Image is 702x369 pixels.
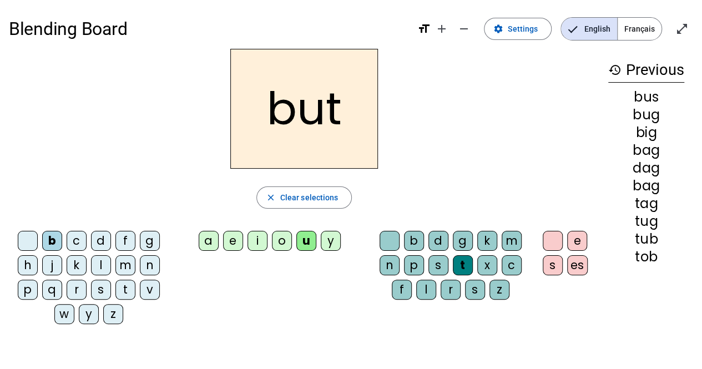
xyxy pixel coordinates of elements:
div: t [115,280,135,300]
div: q [42,280,62,300]
mat-icon: add [435,22,448,36]
div: tug [608,215,684,228]
div: n [380,255,400,275]
span: Clear selections [280,191,339,204]
mat-icon: history [608,63,622,77]
div: k [67,255,87,275]
div: bug [608,108,684,122]
div: s [91,280,111,300]
div: r [441,280,461,300]
div: big [608,126,684,139]
button: Decrease font size [453,18,475,40]
mat-button-toggle-group: Language selection [560,17,662,41]
button: Settings [484,18,552,40]
mat-icon: close [266,193,276,203]
span: Français [618,18,661,40]
div: b [42,231,62,251]
div: c [502,255,522,275]
div: dag [608,161,684,175]
div: k [477,231,497,251]
button: Enter full screen [671,18,693,40]
button: Clear selections [256,186,352,209]
div: y [79,304,99,324]
div: g [140,231,160,251]
mat-icon: remove [457,22,471,36]
div: f [115,231,135,251]
div: w [54,304,74,324]
div: e [223,231,243,251]
div: u [296,231,316,251]
mat-icon: open_in_full [675,22,689,36]
div: a [199,231,219,251]
div: bus [608,90,684,104]
div: l [416,280,436,300]
span: Settings [508,22,538,36]
div: g [453,231,473,251]
div: p [404,255,424,275]
div: bag [608,179,684,193]
div: x [477,255,497,275]
div: j [42,255,62,275]
div: tob [608,250,684,264]
div: f [392,280,412,300]
div: c [67,231,87,251]
div: d [428,231,448,251]
div: bag [608,144,684,157]
h2: but [230,49,378,169]
div: v [140,280,160,300]
div: tub [608,232,684,246]
div: m [115,255,135,275]
h3: Previous [608,58,684,83]
div: m [502,231,522,251]
div: tag [608,197,684,210]
div: y [321,231,341,251]
div: h [18,255,38,275]
mat-icon: settings [493,24,503,34]
mat-icon: format_size [417,22,431,36]
div: i [248,231,267,251]
div: r [67,280,87,300]
div: o [272,231,292,251]
div: s [543,255,563,275]
div: b [404,231,424,251]
div: d [91,231,111,251]
div: es [567,255,588,275]
div: z [489,280,509,300]
button: Increase font size [431,18,453,40]
div: s [465,280,485,300]
span: English [561,18,617,40]
h1: Blending Board [9,11,408,47]
div: s [428,255,448,275]
div: e [567,231,587,251]
div: p [18,280,38,300]
div: t [453,255,473,275]
div: z [103,304,123,324]
div: l [91,255,111,275]
div: n [140,255,160,275]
